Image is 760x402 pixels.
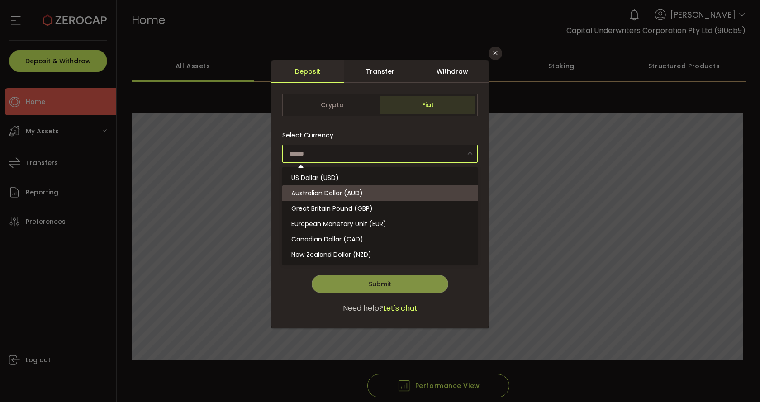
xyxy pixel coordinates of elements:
[489,47,502,60] button: Close
[285,96,380,114] span: Crypto
[312,275,448,293] button: Submit
[715,359,760,402] iframe: Chat Widget
[416,60,489,83] div: Withdraw
[380,96,475,114] span: Fiat
[344,60,416,83] div: Transfer
[291,250,371,259] span: New Zealand Dollar (NZD)
[291,219,386,228] span: European Monetary Unit (EUR)
[343,303,383,314] span: Need help?
[291,189,363,198] span: Australian Dollar (AUD)
[369,279,391,288] span: Submit
[291,204,373,213] span: Great Britain Pound (GBP)
[271,60,344,83] div: Deposit
[383,303,418,314] span: Let's chat
[291,235,363,244] span: Canadian Dollar (CAD)
[291,173,339,182] span: US Dollar (USD)
[282,131,339,140] label: Select Currency
[271,60,489,328] div: dialog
